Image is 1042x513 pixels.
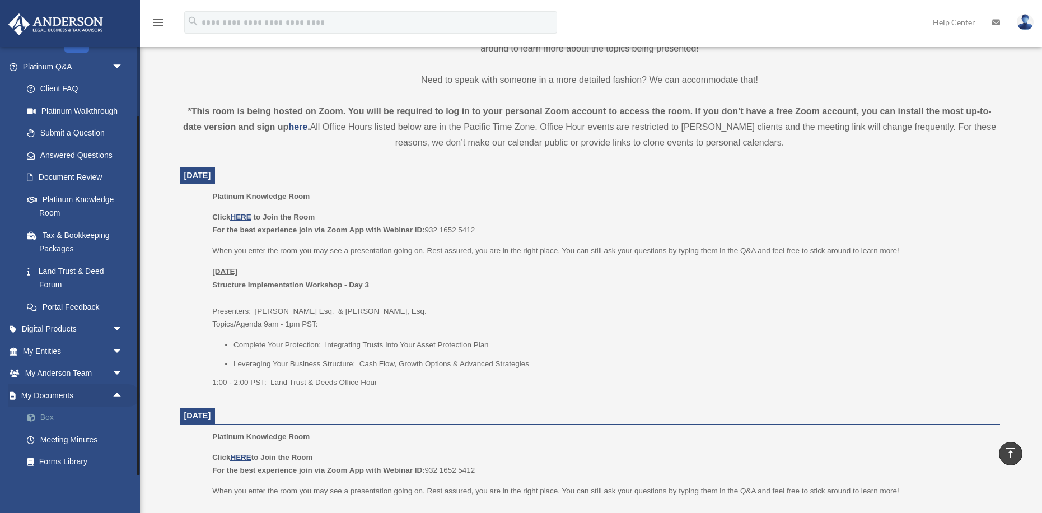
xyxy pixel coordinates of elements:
[212,213,253,221] b: Click
[212,265,992,331] p: Presenters: [PERSON_NAME] Esq. & [PERSON_NAME], Esq. Topics/Agenda 9am - 1pm PST:
[212,244,992,258] p: When you enter the room you may see a presentation going on. Rest assured, you are in the right p...
[233,338,992,352] li: Complete Your Protection: Integrating Trusts Into Your Asset Protection Plan
[112,55,134,78] span: arrow_drop_down
[5,13,106,35] img: Anderson Advisors Platinum Portal
[187,15,199,27] i: search
[212,281,369,289] b: Structure Implementation Workshop - Day 3
[112,362,134,385] span: arrow_drop_down
[112,340,134,363] span: arrow_drop_down
[151,20,165,29] a: menu
[180,104,1000,151] div: All Office Hours listed below are in the Pacific Time Zone. Office Hour events are restricted to ...
[8,384,140,407] a: My Documentsarrow_drop_up
[212,267,237,276] u: [DATE]
[16,166,140,189] a: Document Review
[16,428,140,451] a: Meeting Minutes
[16,188,134,224] a: Platinum Knowledge Room
[8,362,140,385] a: My Anderson Teamarrow_drop_down
[16,296,140,318] a: Portal Feedback
[16,144,140,166] a: Answered Questions
[212,192,310,200] span: Platinum Knowledge Room
[184,171,211,180] span: [DATE]
[233,357,992,371] li: Leveraging Your Business Structure: Cash Flow, Growth Options & Advanced Strategies
[16,224,140,260] a: Tax & Bookkeeping Packages
[184,411,211,420] span: [DATE]
[183,106,992,132] strong: *This room is being hosted on Zoom. You will be required to log in to your personal Zoom account ...
[212,451,992,477] p: 932 1652 5412
[212,432,310,441] span: Platinum Knowledge Room
[999,442,1022,465] a: vertical_align_top
[212,466,424,474] b: For the best experience join via Zoom App with Webinar ID:
[16,451,140,473] a: Forms Library
[16,407,140,429] a: Box
[307,122,310,132] strong: .
[212,376,992,389] p: 1:00 - 2:00 PST: Land Trust & Deeds Office Hour
[1017,14,1034,30] img: User Pic
[151,16,165,29] i: menu
[230,213,251,221] a: HERE
[112,318,134,341] span: arrow_drop_down
[112,384,134,407] span: arrow_drop_up
[16,100,140,122] a: Platinum Walkthrough
[16,78,140,100] a: Client FAQ
[288,122,307,132] a: here
[254,213,315,221] b: to Join the Room
[180,72,1000,88] p: Need to speak with someone in a more detailed fashion? We can accommodate that!
[1004,446,1017,460] i: vertical_align_top
[16,473,140,495] a: Notarize
[8,55,140,78] a: Platinum Q&Aarrow_drop_down
[16,260,140,296] a: Land Trust & Deed Forum
[8,340,140,362] a: My Entitiesarrow_drop_down
[8,318,140,341] a: Digital Productsarrow_drop_down
[230,453,251,461] a: HERE
[212,453,312,461] b: Click to Join the Room
[212,226,424,234] b: For the best experience join via Zoom App with Webinar ID:
[16,122,140,144] a: Submit a Question
[212,211,992,237] p: 932 1652 5412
